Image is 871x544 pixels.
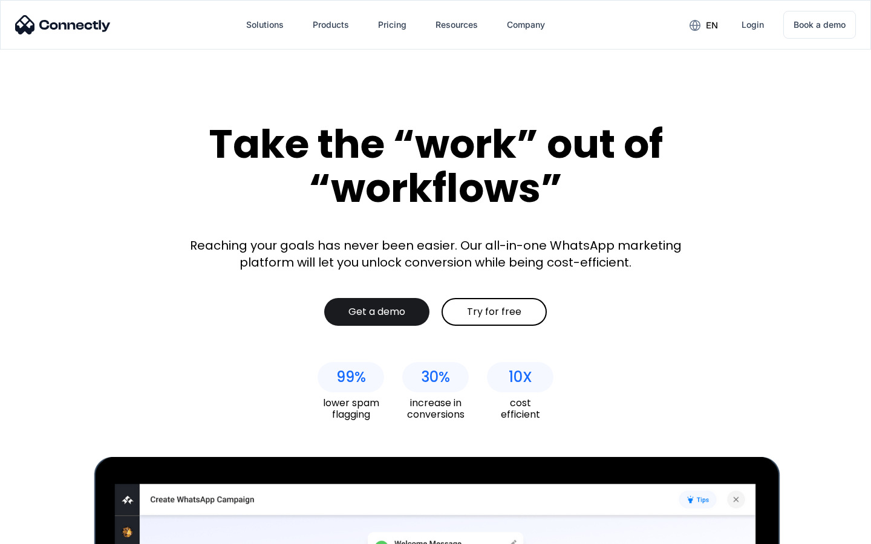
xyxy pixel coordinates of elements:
[435,16,478,33] div: Resources
[783,11,856,39] a: Book a demo
[421,369,450,386] div: 30%
[732,10,774,39] a: Login
[467,306,521,318] div: Try for free
[24,523,73,540] ul: Language list
[742,16,764,33] div: Login
[324,298,429,326] a: Get a demo
[246,16,284,33] div: Solutions
[348,306,405,318] div: Get a demo
[15,15,111,34] img: Connectly Logo
[706,17,718,34] div: en
[368,10,416,39] a: Pricing
[336,369,366,386] div: 99%
[318,397,384,420] div: lower spam flagging
[181,237,690,271] div: Reaching your goals has never been easier. Our all-in-one WhatsApp marketing platform will let yo...
[12,523,73,540] aside: Language selected: English
[442,298,547,326] a: Try for free
[313,16,349,33] div: Products
[509,369,532,386] div: 10X
[402,397,469,420] div: increase in conversions
[507,16,545,33] div: Company
[163,122,708,210] div: Take the “work” out of “workflows”
[487,397,553,420] div: cost efficient
[378,16,406,33] div: Pricing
